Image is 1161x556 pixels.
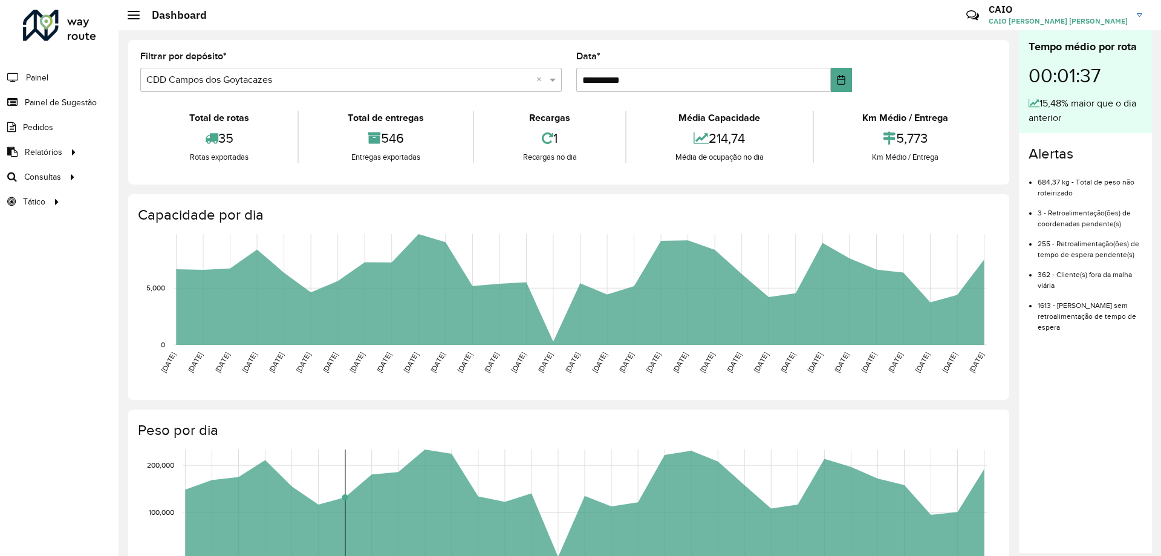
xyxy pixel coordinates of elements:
[143,151,294,163] div: Rotas exportadas
[23,121,53,134] span: Pedidos
[147,461,174,469] text: 200,000
[186,351,204,374] text: [DATE]
[267,351,285,374] text: [DATE]
[1038,229,1142,260] li: 255 - Retroalimentação(ões) de tempo de espera pendente(s)
[302,111,469,125] div: Total de entregas
[779,351,796,374] text: [DATE]
[140,8,207,22] h2: Dashboard
[321,351,339,374] text: [DATE]
[160,351,177,374] text: [DATE]
[629,111,809,125] div: Média Capacidade
[989,4,1128,15] h3: CAIO
[536,351,554,374] text: [DATE]
[456,351,473,374] text: [DATE]
[294,351,312,374] text: [DATE]
[213,351,231,374] text: [DATE]
[831,68,852,92] button: Choose Date
[348,351,366,374] text: [DATE]
[1038,168,1142,198] li: 684,37 kg - Total de peso não roteirizado
[725,351,743,374] text: [DATE]
[833,351,850,374] text: [DATE]
[645,351,662,374] text: [DATE]
[752,351,770,374] text: [DATE]
[617,351,635,374] text: [DATE]
[591,351,608,374] text: [DATE]
[1029,96,1142,125] div: 15,48% maior que o dia anterior
[302,125,469,151] div: 546
[914,351,931,374] text: [DATE]
[536,73,547,87] span: Clear all
[25,146,62,159] span: Relatórios
[860,351,877,374] text: [DATE]
[140,49,227,64] label: Filtrar por depósito
[817,125,994,151] div: 5,773
[940,351,958,374] text: [DATE]
[671,351,689,374] text: [DATE]
[25,96,97,109] span: Painel de Sugestão
[477,111,622,125] div: Recargas
[26,71,48,84] span: Painel
[23,195,45,208] span: Tático
[1029,145,1142,163] h4: Alertas
[477,151,622,163] div: Recargas no dia
[817,151,994,163] div: Km Médio / Entrega
[146,284,165,292] text: 5,000
[629,125,809,151] div: 214,74
[1029,55,1142,96] div: 00:01:37
[968,351,985,374] text: [DATE]
[510,351,527,374] text: [DATE]
[817,111,994,125] div: Km Médio / Entrega
[477,125,622,151] div: 1
[24,171,61,183] span: Consultas
[302,151,469,163] div: Entregas exportadas
[149,509,174,517] text: 100,000
[138,422,997,439] h4: Peso por dia
[1038,260,1142,291] li: 362 - Cliente(s) fora da malha viária
[402,351,420,374] text: [DATE]
[1029,39,1142,55] div: Tempo médio por rota
[1038,198,1142,229] li: 3 - Retroalimentação(ões) de coordenadas pendente(s)
[429,351,446,374] text: [DATE]
[806,351,824,374] text: [DATE]
[241,351,258,374] text: [DATE]
[161,341,165,348] text: 0
[375,351,392,374] text: [DATE]
[143,125,294,151] div: 35
[576,49,600,64] label: Data
[629,151,809,163] div: Média de ocupação no dia
[960,2,986,28] a: Contato Rápido
[564,351,581,374] text: [DATE]
[989,16,1128,27] span: CAIO [PERSON_NAME] [PERSON_NAME]
[886,351,904,374] text: [DATE]
[698,351,716,374] text: [DATE]
[483,351,500,374] text: [DATE]
[1038,291,1142,333] li: 1613 - [PERSON_NAME] sem retroalimentação de tempo de espera
[143,111,294,125] div: Total de rotas
[138,206,997,224] h4: Capacidade por dia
